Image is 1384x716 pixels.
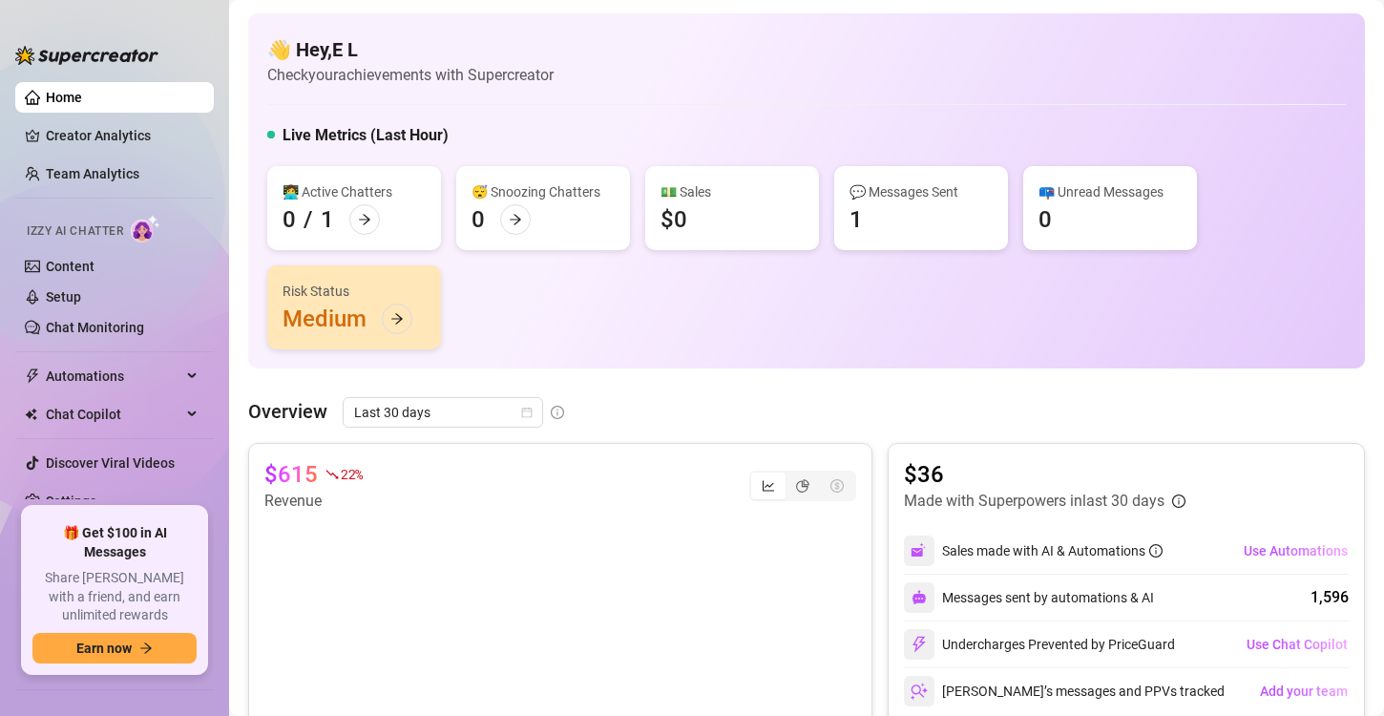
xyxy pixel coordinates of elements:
span: Add your team [1260,684,1348,699]
div: 📪 Unread Messages [1038,181,1182,202]
img: AI Chatter [131,215,160,242]
button: Earn nowarrow-right [32,633,197,663]
article: $615 [264,459,318,490]
div: segmented control [749,471,856,501]
div: $0 [661,204,687,235]
img: svg%3e [912,590,927,605]
button: Use Chat Copilot [1246,629,1349,660]
a: Creator Analytics [46,120,199,151]
h4: 👋 Hey, E L [267,36,554,63]
span: arrow-right [358,213,371,226]
div: Risk Status [283,281,426,302]
span: Earn now [76,641,132,656]
span: pie-chart [796,479,809,493]
div: [PERSON_NAME]’s messages and PPVs tracked [904,676,1225,706]
img: svg%3e [911,683,928,700]
a: Home [46,90,82,105]
span: line-chart [762,479,775,493]
div: 1 [321,204,334,235]
article: Made with Superpowers in last 30 days [904,490,1164,513]
a: Chat Monitoring [46,320,144,335]
span: fall [325,468,339,481]
div: 💬 Messages Sent [849,181,993,202]
article: Overview [248,397,327,426]
iframe: Intercom live chat [1319,651,1365,697]
article: $36 [904,459,1185,490]
img: svg%3e [911,636,928,653]
span: Use Chat Copilot [1247,637,1348,652]
div: 😴 Snoozing Chatters [472,181,615,202]
span: 22 % [341,465,363,483]
span: dollar-circle [830,479,844,493]
span: calendar [521,407,533,418]
h5: Live Metrics (Last Hour) [283,124,449,147]
span: Automations [46,361,181,391]
span: arrow-right [509,213,522,226]
a: Content [46,259,94,274]
button: Use Automations [1243,536,1349,566]
div: 💵 Sales [661,181,804,202]
div: 0 [1038,204,1052,235]
div: 0 [472,204,485,235]
span: Chat Copilot [46,399,181,430]
div: 👩‍💻 Active Chatters [283,181,426,202]
span: Last 30 days [354,398,532,427]
span: thunderbolt [25,369,40,384]
a: Discover Viral Videos [46,455,175,471]
span: Use Automations [1244,543,1348,558]
div: 1 [849,204,863,235]
img: Chat Copilot [25,408,37,421]
a: Setup [46,289,81,305]
article: Check your achievements with Supercreator [267,63,554,87]
span: info-circle [551,406,564,419]
a: Team Analytics [46,166,139,181]
span: info-circle [1172,495,1185,508]
div: Messages sent by automations & AI [904,582,1154,613]
div: Undercharges Prevented by PriceGuard [904,629,1175,660]
span: info-circle [1149,544,1163,558]
span: 🎁 Get $100 in AI Messages [32,524,197,561]
a: Settings [46,494,96,509]
button: Add your team [1259,676,1349,706]
span: arrow-right [139,642,153,655]
div: 0 [283,204,296,235]
span: arrow-right [390,312,404,326]
img: svg%3e [911,542,928,559]
span: Share [PERSON_NAME] with a friend, and earn unlimited rewards [32,569,197,625]
div: 1,596 [1311,586,1349,609]
span: Izzy AI Chatter [27,222,123,241]
div: Sales made with AI & Automations [942,540,1163,561]
article: Revenue [264,490,363,513]
img: logo-BBDzfeDw.svg [15,46,158,65]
